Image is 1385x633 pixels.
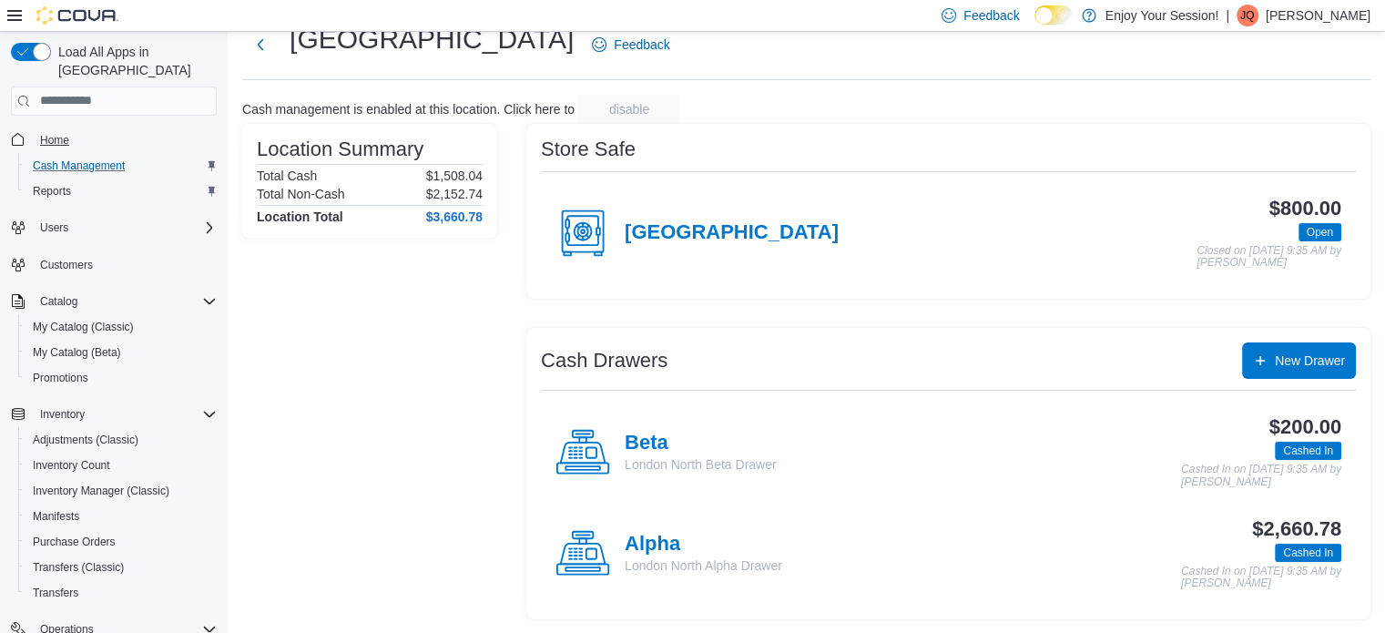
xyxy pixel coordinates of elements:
[40,294,77,309] span: Catalog
[426,168,483,183] p: $1,508.04
[33,320,134,334] span: My Catalog (Classic)
[33,291,85,312] button: Catalog
[25,367,217,389] span: Promotions
[25,556,131,578] a: Transfers (Classic)
[242,102,575,117] p: Cash management is enabled at this location. Click here to
[257,187,345,201] h6: Total Non-Cash
[1105,5,1219,26] p: Enjoy Your Session!
[40,407,85,422] span: Inventory
[40,258,93,272] span: Customers
[25,505,217,527] span: Manifests
[426,209,483,224] h4: $3,660.78
[25,429,146,451] a: Adjustments (Classic)
[33,129,76,151] a: Home
[1307,224,1333,240] span: Open
[4,215,224,240] button: Users
[33,184,71,199] span: Reports
[426,187,483,201] p: $2,152.74
[33,484,169,498] span: Inventory Manager (Classic)
[25,342,128,363] a: My Catalog (Beta)
[36,6,118,25] img: Cova
[257,168,317,183] h6: Total Cash
[18,179,224,204] button: Reports
[625,432,777,455] h4: Beta
[1034,5,1073,25] input: Dark Mode
[625,533,782,556] h4: Alpha
[25,155,132,177] a: Cash Management
[1240,5,1254,26] span: JQ
[25,556,217,578] span: Transfers (Classic)
[4,402,224,427] button: Inventory
[33,535,116,549] span: Purchase Orders
[18,580,224,606] button: Transfers
[1252,518,1341,540] h3: $2,660.78
[25,316,217,338] span: My Catalog (Classic)
[625,455,777,474] p: London North Beta Drawer
[1275,442,1341,460] span: Cashed In
[290,21,574,57] h1: [GEOGRAPHIC_DATA]
[1269,416,1341,438] h3: $200.00
[25,480,217,502] span: Inventory Manager (Classic)
[257,138,423,160] h3: Location Summary
[25,316,141,338] a: My Catalog (Classic)
[1181,464,1341,488] p: Cashed In on [DATE] 9:35 AM by [PERSON_NAME]
[33,253,217,276] span: Customers
[1283,545,1333,561] span: Cashed In
[33,586,78,600] span: Transfers
[1275,352,1345,370] span: New Drawer
[1181,566,1341,590] p: Cashed In on [DATE] 9:35 AM by [PERSON_NAME]
[1237,5,1258,26] div: Jessica Quenneville
[33,128,217,151] span: Home
[18,365,224,391] button: Promotions
[18,555,224,580] button: Transfers (Classic)
[1266,5,1370,26] p: [PERSON_NAME]
[18,529,224,555] button: Purchase Orders
[18,478,224,504] button: Inventory Manager (Classic)
[4,251,224,278] button: Customers
[614,36,669,54] span: Feedback
[51,43,217,79] span: Load All Apps in [GEOGRAPHIC_DATA]
[40,220,68,235] span: Users
[1197,245,1341,270] p: Closed on [DATE] 9:35 AM by [PERSON_NAME]
[33,291,217,312] span: Catalog
[1275,544,1341,562] span: Cashed In
[625,221,839,245] h4: [GEOGRAPHIC_DATA]
[25,367,96,389] a: Promotions
[578,95,680,124] button: disable
[33,560,124,575] span: Transfers (Classic)
[25,180,78,202] a: Reports
[25,180,217,202] span: Reports
[25,155,217,177] span: Cash Management
[25,531,217,553] span: Purchase Orders
[33,458,110,473] span: Inventory Count
[4,127,224,153] button: Home
[4,289,224,314] button: Catalog
[33,217,76,239] button: Users
[25,582,217,604] span: Transfers
[25,582,86,604] a: Transfers
[18,314,224,340] button: My Catalog (Classic)
[25,531,123,553] a: Purchase Orders
[18,504,224,529] button: Manifests
[33,403,217,425] span: Inventory
[585,26,677,63] a: Feedback
[18,153,224,179] button: Cash Management
[1242,342,1356,379] button: New Drawer
[1283,443,1333,459] span: Cashed In
[33,509,79,524] span: Manifests
[18,340,224,365] button: My Catalog (Beta)
[25,342,217,363] span: My Catalog (Beta)
[18,427,224,453] button: Adjustments (Classic)
[25,454,117,476] a: Inventory Count
[33,254,100,276] a: Customers
[33,345,121,360] span: My Catalog (Beta)
[625,556,782,575] p: London North Alpha Drawer
[257,209,343,224] h4: Location Total
[33,433,138,447] span: Adjustments (Classic)
[25,429,217,451] span: Adjustments (Classic)
[25,480,177,502] a: Inventory Manager (Classic)
[1226,5,1229,26] p: |
[609,100,649,118] span: disable
[1269,198,1341,220] h3: $800.00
